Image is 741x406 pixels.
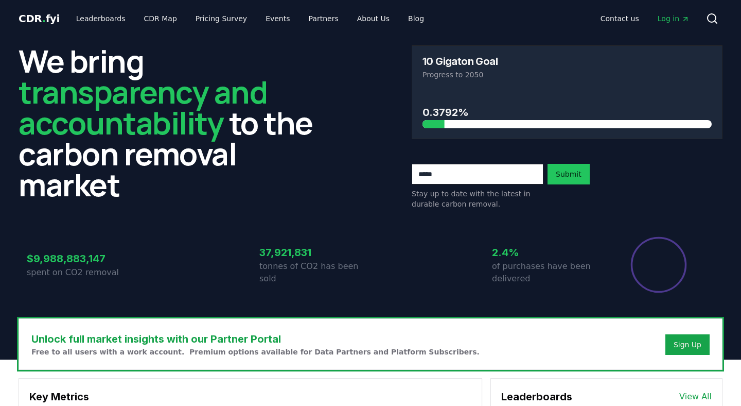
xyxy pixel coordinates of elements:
[301,9,347,28] a: Partners
[19,12,60,25] span: CDR fyi
[412,189,543,209] p: Stay up to date with the latest in durable carbon removal.
[19,71,267,144] span: transparency and accountability
[400,9,432,28] a: Blog
[19,11,60,26] a: CDR.fyi
[259,245,370,260] h3: 37,921,831
[31,331,480,347] h3: Unlock full market insights with our Partner Portal
[259,260,370,285] p: tonnes of CO2 has been sold
[27,251,138,266] h3: $9,988,883,147
[31,347,480,357] p: Free to all users with a work account. Premium options available for Data Partners and Platform S...
[19,45,329,200] h2: We bring to the carbon removal market
[68,9,432,28] nav: Main
[492,245,603,260] h3: 2.4%
[27,266,138,279] p: spent on CO2 removal
[665,334,710,355] button: Sign Up
[501,389,572,404] h3: Leaderboards
[349,9,398,28] a: About Us
[674,340,701,350] a: Sign Up
[592,9,698,28] nav: Main
[548,164,590,184] button: Submit
[29,389,471,404] h3: Key Metrics
[592,9,647,28] a: Contact us
[679,391,712,403] a: View All
[422,56,498,66] h3: 10 Gigaton Goal
[187,9,255,28] a: Pricing Survey
[42,12,46,25] span: .
[68,9,134,28] a: Leaderboards
[630,236,687,294] div: Percentage of sales delivered
[649,9,698,28] a: Log in
[658,13,690,24] span: Log in
[492,260,603,285] p: of purchases have been delivered
[257,9,298,28] a: Events
[422,70,712,80] p: Progress to 2050
[136,9,185,28] a: CDR Map
[422,105,712,120] h3: 0.3792%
